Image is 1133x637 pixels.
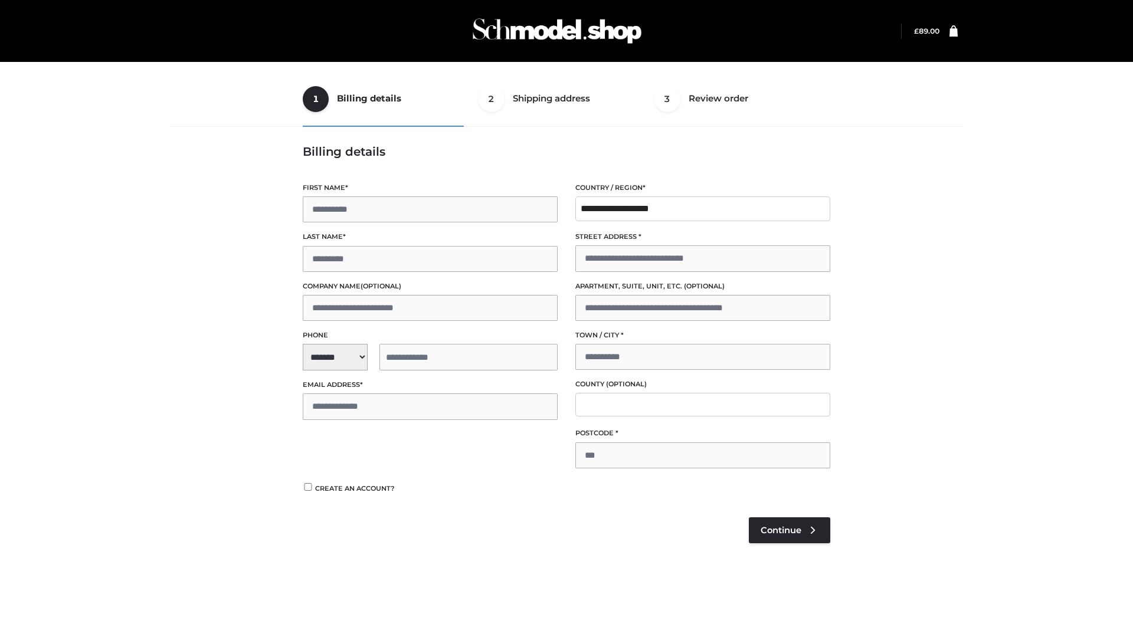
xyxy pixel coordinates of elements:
[684,282,725,290] span: (optional)
[303,483,313,491] input: Create an account?
[575,330,830,341] label: Town / City
[303,330,558,341] label: Phone
[606,380,647,388] span: (optional)
[575,281,830,292] label: Apartment, suite, unit, etc.
[575,231,830,242] label: Street address
[914,27,939,35] a: £89.00
[303,281,558,292] label: Company name
[914,27,919,35] span: £
[303,182,558,193] label: First name
[315,484,395,492] span: Create an account?
[303,231,558,242] label: Last name
[303,145,830,159] h3: Billing details
[575,428,830,439] label: Postcode
[303,379,558,390] label: Email address
[761,525,801,536] span: Continue
[469,8,646,54] img: Schmodel Admin 964
[575,379,830,390] label: County
[914,27,939,35] bdi: 89.00
[361,282,401,290] span: (optional)
[575,182,830,193] label: Country / Region
[749,517,830,543] a: Continue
